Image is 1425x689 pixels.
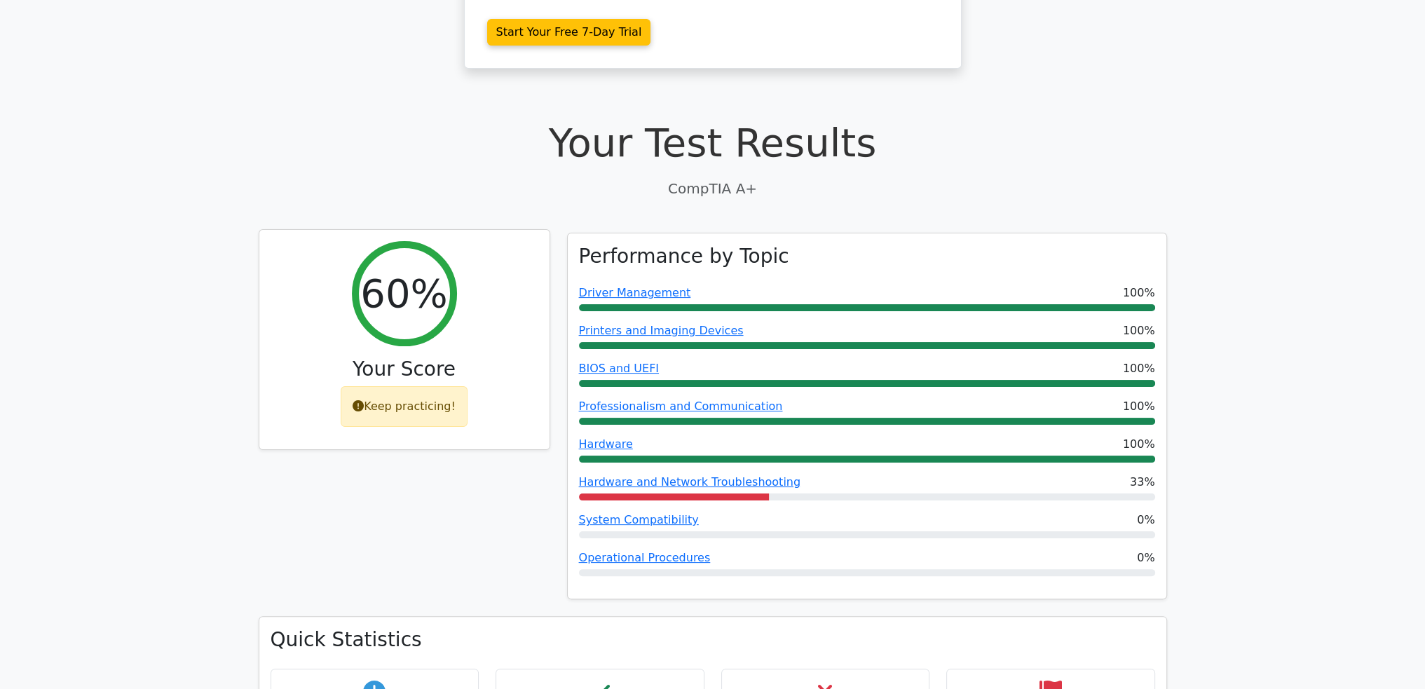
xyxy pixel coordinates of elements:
h1: Your Test Results [259,119,1167,166]
a: Driver Management [579,286,691,299]
span: 100% [1123,322,1155,339]
span: 100% [1123,285,1155,301]
a: Operational Procedures [579,551,711,564]
a: Printers and Imaging Devices [579,324,744,337]
a: System Compatibility [579,513,699,526]
span: 100% [1123,360,1155,377]
a: Professionalism and Communication [579,400,783,413]
a: Hardware [579,437,633,451]
div: Keep practicing! [341,386,468,427]
a: Hardware and Network Troubleshooting [579,475,801,489]
a: Start Your Free 7-Day Trial [487,19,651,46]
span: 33% [1130,474,1155,491]
span: 100% [1123,398,1155,415]
h3: Quick Statistics [271,628,1155,652]
h2: 60% [360,270,447,317]
p: CompTIA A+ [259,178,1167,199]
h3: Your Score [271,357,538,381]
a: BIOS and UEFI [579,362,659,375]
span: 100% [1123,436,1155,453]
span: 0% [1137,550,1154,566]
h3: Performance by Topic [579,245,789,268]
span: 0% [1137,512,1154,528]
